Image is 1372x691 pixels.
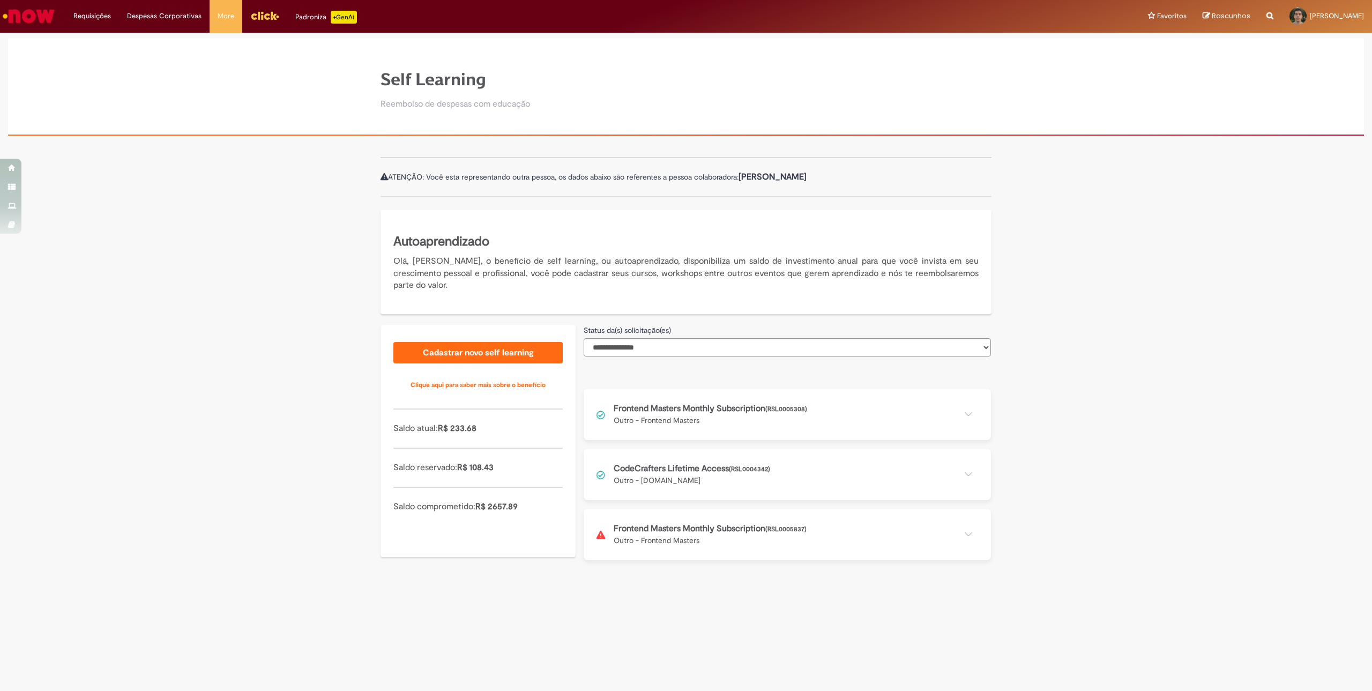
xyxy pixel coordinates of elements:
[475,501,518,512] span: R$ 2657.89
[393,374,563,396] a: Clique aqui para saber mais sobre o benefício
[250,8,279,24] img: click_logo_yellow_360x200.png
[381,157,991,197] div: ATENÇÃO: Você esta representando outra pessoa, os dados abaixo são referentes a pessoa colaboradora:
[381,70,530,89] h1: Self Learning
[393,255,979,292] p: Olá, [PERSON_NAME], o benefício de self learning, ou autoaprendizado, disponibiliza um saldo de i...
[218,11,234,21] span: More
[73,11,111,21] span: Requisições
[1212,11,1250,21] span: Rascunhos
[393,501,563,513] p: Saldo comprometido:
[584,325,671,336] label: Status da(s) solicitação(es)
[393,233,979,251] h5: Autoaprendizado
[1157,11,1187,21] span: Favoritos
[438,423,476,434] span: R$ 233.68
[393,422,563,435] p: Saldo atual:
[295,11,357,24] div: Padroniza
[739,172,807,182] b: [PERSON_NAME]
[1,5,56,27] img: ServiceNow
[457,462,494,473] span: R$ 108.43
[1203,11,1250,21] a: Rascunhos
[127,11,202,21] span: Despesas Corporativas
[381,100,530,109] h2: Reembolso de despesas com educação
[393,462,563,474] p: Saldo reservado:
[1310,11,1364,20] span: [PERSON_NAME]
[393,342,563,363] a: Cadastrar novo self learning
[331,11,357,24] p: +GenAi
